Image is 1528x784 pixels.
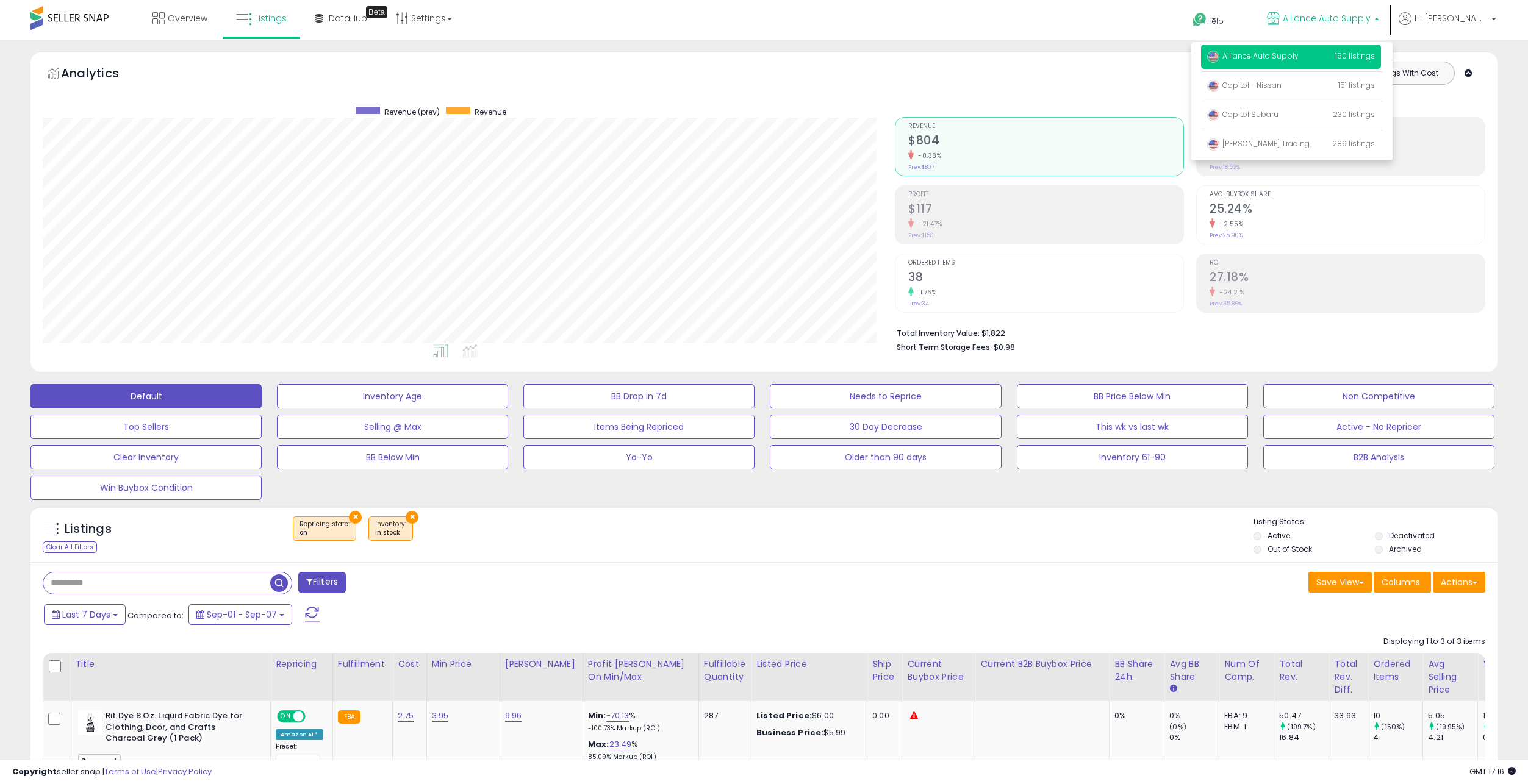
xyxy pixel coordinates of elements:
div: 4 [1373,732,1422,743]
button: Yo-Yo [523,445,755,469]
button: Inventory 61-90 [1017,445,1248,469]
small: Avg BB Share. [1169,683,1177,694]
div: % [588,710,689,733]
li: $1,822 [897,325,1476,340]
h2: 27.18% [1210,270,1485,287]
div: Listed Price [756,658,862,671]
button: Needs to Reprice [770,384,1001,408]
i: Get Help [1192,12,1207,27]
img: usa.png [1207,80,1219,92]
img: usa.png [1207,138,1219,151]
a: -70.13 [606,710,629,722]
div: Cost [398,658,421,671]
div: 0.00 [872,710,892,721]
small: (19.95%) [1436,722,1465,732]
button: 30 Day Decrease [770,415,1001,439]
img: usa.png [1207,109,1219,121]
label: Archived [1389,544,1422,554]
b: Max: [588,738,609,750]
small: (199.7%) [1287,722,1315,732]
button: Win Buybox Condition [30,476,262,500]
small: Prev: $150 [908,232,934,239]
div: Current B2B Buybox Price [980,658,1104,671]
p: -100.73% Markup (ROI) [588,724,689,733]
button: Default [30,384,262,408]
div: Current Buybox Price [907,658,970,683]
span: 230 listings [1333,109,1375,119]
button: BB Price Below Min [1017,384,1248,408]
div: Ship Price [872,658,897,683]
div: BB Share 24h. [1114,658,1159,683]
span: Capitol Subaru [1207,109,1279,119]
div: 33.63 [1334,710,1358,721]
span: Compared to: [127,610,184,621]
span: $0.98 [994,341,1015,353]
div: Amazon AI * [276,729,323,740]
a: 9.96 [505,710,522,722]
small: FBA [338,710,360,724]
b: Listed Price: [756,710,812,721]
div: Fulfillment [338,658,387,671]
div: 50.47 [1279,710,1329,721]
a: Terms of Use [104,766,156,777]
a: Hi [PERSON_NAME] [1399,12,1496,40]
div: Min Price [432,658,495,671]
h2: 38 [908,270,1183,287]
button: BB Drop in 7d [523,384,755,408]
small: -0.38% [914,151,941,160]
b: Rit Dye 8 Oz. Liquid Fabric Dye for Clothing, Dcor, and Crafts Charcoal Grey (1 Pack) [106,710,254,747]
button: Actions [1433,572,1485,593]
span: Overview [168,12,207,24]
small: Prev: 35.86% [1210,300,1242,307]
span: Revenue (prev) [384,107,440,117]
span: DataHub [329,12,367,24]
label: Active [1268,530,1290,541]
div: Total Rev. Diff. [1334,658,1363,696]
div: 10 [1373,710,1422,721]
span: Avg. Buybox Share [1210,191,1485,198]
div: Clear All Filters [43,541,97,553]
button: Filters [298,572,346,593]
div: in stock [375,529,406,537]
div: 0% [1169,732,1219,743]
div: 4.21 [1428,732,1477,743]
button: Listings With Cost [1360,65,1451,81]
div: Profit [PERSON_NAME] on Min/Max [588,658,694,683]
h2: $804 [908,134,1183,150]
span: 151 listings [1338,80,1375,90]
b: Short Term Storage Fees: [897,342,992,352]
div: Fulfillable Quantity [704,658,746,683]
span: ROI [1210,260,1485,266]
span: Columns [1382,576,1420,588]
h2: 25.24% [1210,202,1485,218]
span: Repricing state : [300,519,350,538]
span: ON [278,711,293,722]
div: Title [75,658,265,671]
span: Capitol - Nissan [1207,80,1282,90]
b: Total Inventory Value: [897,328,980,338]
button: Columns [1374,572,1431,593]
small: Prev: 25.90% [1210,232,1243,239]
small: -21.47% [914,219,942,229]
a: 23.49 [609,738,632,750]
button: Active - No Repricer [1263,415,1494,439]
button: Save View [1308,572,1372,593]
div: Ordered Items [1373,658,1418,683]
span: Inventory : [375,519,406,538]
a: 2.75 [398,710,414,722]
div: [PERSON_NAME] [505,658,578,671]
img: usa.png [1207,51,1219,63]
div: Avg BB Share [1169,658,1214,683]
span: Alliance Auto Supply [1207,51,1299,61]
div: Num of Comp. [1224,658,1269,683]
a: Privacy Policy [158,766,212,777]
span: Revenue [908,123,1183,130]
div: 5.05 [1428,710,1477,721]
span: Last 7 Days [62,608,110,621]
div: Velocity [1483,658,1527,671]
p: Listing States: [1254,516,1498,528]
div: Preset: [276,743,323,770]
div: 16.84 [1279,732,1329,743]
div: on [300,529,350,537]
div: seller snap | | [12,766,212,778]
